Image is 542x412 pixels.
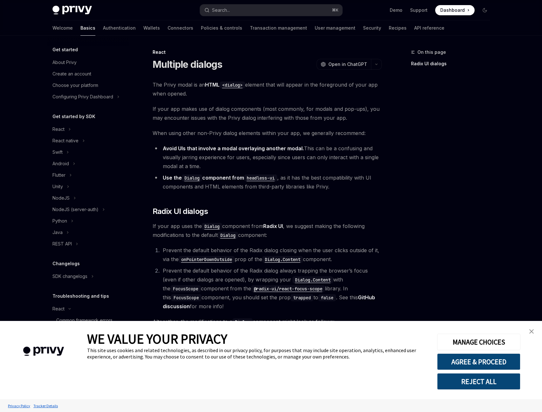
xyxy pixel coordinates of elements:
span: When using other non-Privy dialog elements within your app, we generally recommend: [153,129,382,138]
div: Android [52,160,69,167]
span: Open in ChatGPT [328,61,367,67]
div: Create an account [52,70,91,78]
a: Dialog [232,318,253,325]
div: Flutter [52,171,65,179]
button: REJECT ALL [437,373,520,390]
code: Dialog [202,223,222,230]
li: , as it has the best compatibility with UI components and HTML elements from third-party librarie... [153,173,382,191]
a: Welcome [52,20,73,36]
button: Toggle SDK changelogs section [47,271,129,282]
a: Radix UI [263,223,283,230]
div: NodeJS [52,194,70,202]
h5: Troubleshooting and tips [52,292,109,300]
code: FocusScope [170,285,201,292]
strong: Avoid UIs that involve a modal overlaying another modal. [163,145,304,152]
img: dark logo [52,6,92,15]
div: NodeJS (server-auth) [52,206,99,213]
a: Security [363,20,381,36]
a: Dialog [202,223,222,229]
code: Dialog.Content [262,256,303,263]
li: Prevent the default behavior of the Radix dialog closing when the user clicks outside of it, via ... [161,246,382,264]
code: onPointerDownOutside [179,256,235,263]
div: This site uses cookies and related technologies, as described in our privacy policy, for purposes... [87,347,428,360]
span: Radix UI dialogs [153,206,208,217]
code: trapped [291,294,313,301]
a: API reference [414,20,444,36]
button: MANAGE CHOICES [437,334,520,350]
div: Python [52,217,67,225]
a: Radix UI dialogs [411,59,495,69]
span: The Privy modal is an element that will appear in the foreground of your app when opened. [153,80,382,98]
code: @radix-ui/react-focus-scope [251,285,325,292]
a: Wallets [143,20,160,36]
code: <dialog> [220,82,245,89]
button: Toggle Flutter section [47,169,129,181]
img: company logo [10,337,78,365]
code: Dialog.Content [292,276,333,283]
code: false [318,294,336,301]
a: Recipes [389,20,407,36]
img: close banner [529,329,534,334]
a: headless-ui [244,174,277,181]
a: Tracker Details [32,400,59,411]
div: React [52,125,65,133]
button: Toggle Configuring Privy Dashboard section [47,91,129,103]
a: Dashboard [435,5,475,15]
span: ⌘ K [332,8,339,13]
span: On this page [417,48,446,56]
strong: Use the component from [163,174,277,181]
a: Demo [390,7,402,13]
div: Unity [52,183,63,190]
div: REST API [52,240,72,248]
a: Privacy Policy [6,400,32,411]
li: Prevent the default behavior of the Radix dialog always trapping the browser’s focus (even if oth... [161,266,382,311]
span: WE VALUE YOUR PRIVACY [87,330,227,347]
a: User management [315,20,355,36]
button: Toggle Swift section [47,146,129,158]
button: Toggle Unity section [47,181,129,192]
div: React native [52,137,79,145]
code: Dialog [232,318,253,325]
button: Toggle Android section [47,158,129,169]
div: Configuring Privy Dashboard [52,93,113,101]
span: If your app makes use of dialog components (most commonly, for modals and pop-ups), you may encou... [153,104,382,122]
button: Toggle dark mode [480,5,490,15]
a: onPointerDownOutside [179,256,235,262]
span: Dashboard [440,7,465,13]
button: Toggle REST API section [47,238,129,250]
h1: Multiple dialogs [153,59,223,70]
button: AGREE & PROCEED [437,353,520,370]
a: Common framework errors [47,315,129,326]
span: Altogether, the modifications to a component might look as follows: [153,317,382,326]
a: Basics [80,20,95,36]
button: Open search [200,4,342,16]
a: HTML<dialog> [205,82,245,88]
div: Choose your platform [52,82,98,89]
a: Create an account [47,68,129,80]
a: Authentication [103,20,136,36]
div: React [52,305,65,313]
button: Toggle Java section [47,227,129,238]
div: React [153,49,382,55]
button: Toggle Python section [47,215,129,227]
a: Dialog [218,232,238,238]
a: Dialog.Content [291,276,333,283]
a: About Privy [47,57,129,68]
div: Common framework errors [56,316,113,324]
a: Dialog.Content [262,256,303,262]
a: @radix-ui/react-focus-scope [251,285,325,292]
h5: Changelogs [52,260,80,267]
div: About Privy [52,59,77,66]
span: If your app uses the component from , we suggest making the following modifications to the defaul... [153,222,382,239]
a: Transaction management [250,20,307,36]
code: Dialog [218,232,238,239]
button: Toggle React section [47,303,129,315]
div: Java [52,229,63,236]
div: SDK changelogs [52,273,87,280]
a: Dialog [182,174,202,181]
code: FocusScope [171,294,202,301]
div: Search... [212,6,230,14]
